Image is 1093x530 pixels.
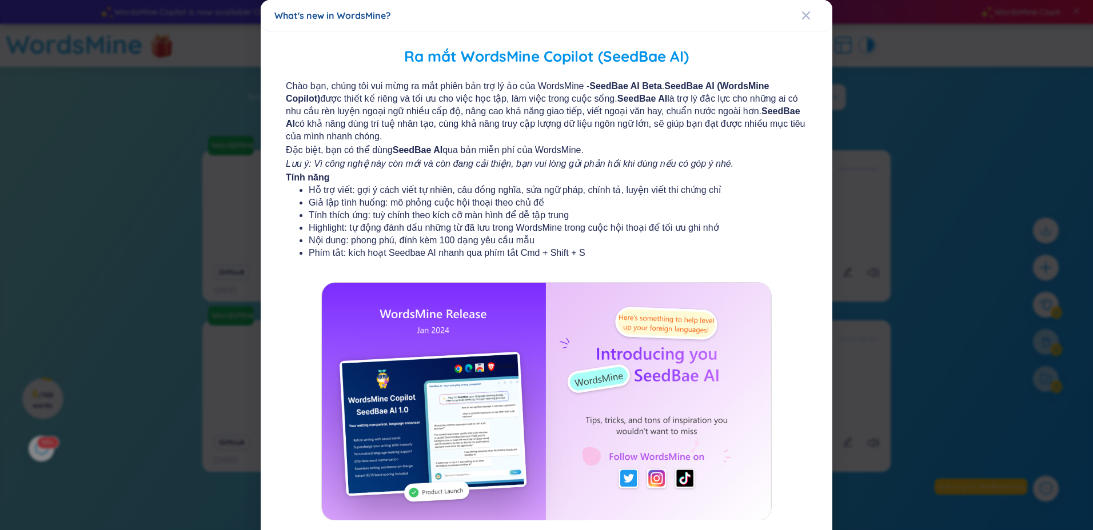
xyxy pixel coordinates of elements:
[309,196,784,209] li: Giả lập tình huống: mô phỏng cuộc hội thoại theo chủ đề
[286,106,800,129] b: SeedBae AI
[274,45,819,69] h2: Ra mắt WordsMine Copilot (SeedBae AI)
[393,145,442,155] b: SeedBae AI
[617,94,667,103] b: SeedBae AI
[286,80,807,143] span: Chào bạn, chúng tôi vui mừng ra mắt phiên bản trợ lý ảo của WordsMine - . được thiết kế riêng và ...
[309,222,784,234] li: Highlight: tự động đánh dấu những từ đã lưu trong WordsMine trong cuộc hội thoại để tối ưu ghi nhớ
[309,234,784,247] li: Nội dung: phong phú, đính kèm 100 dạng yêu cầu mẫu
[286,144,807,156] span: Đặc biệt, bạn có thể dùng qua bản miễn phí của WordsMine.
[286,81,769,103] b: SeedBae AI (WordsMine Copilot)
[309,209,784,222] li: Tính thích ứng: tuỳ chỉnh theo kích cỡ màn hình để dễ tập trung
[309,247,784,259] li: Phím tắt: kích hoạt Seedbae AI nhanh qua phím tắt Cmd + Shift + S
[589,81,662,91] b: SeedBae AI Beta
[309,184,784,196] li: Hỗ trợ viết: gợi ý cách viết tự nhiên, câu đồng nghĩa, sửa ngữ pháp, chính tả, luyện viết thi chứ...
[274,9,819,22] div: What's new in WordsMine?
[286,159,733,168] i: Lưu ý: Vì công nghệ này còn mới và còn đang cải thiện, bạn vui lòng gửi phản hồi khi dùng nếu có ...
[286,172,329,182] b: Tính năng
